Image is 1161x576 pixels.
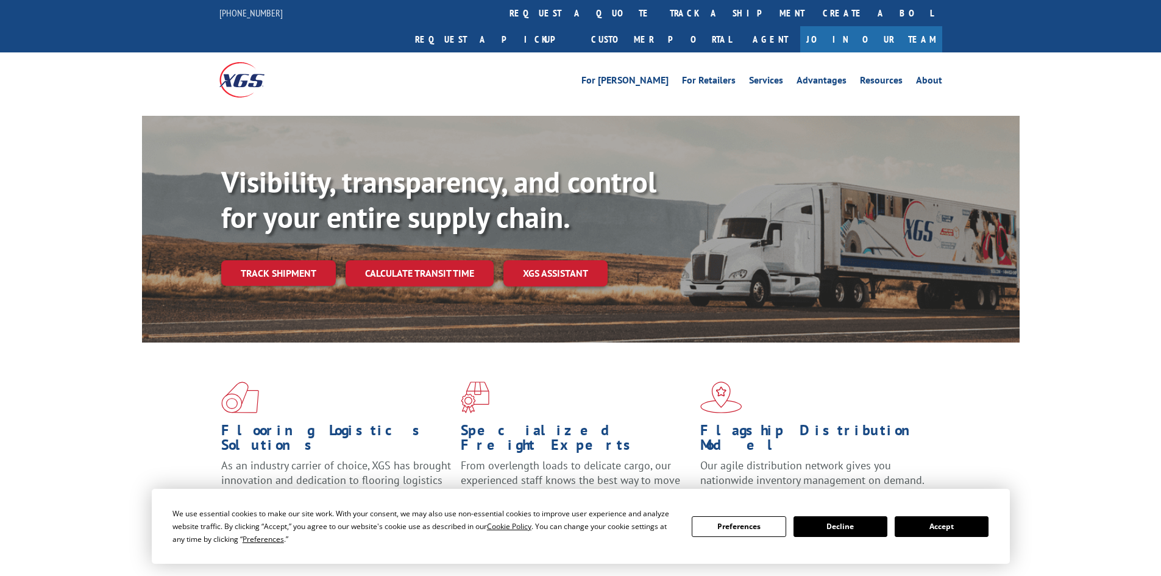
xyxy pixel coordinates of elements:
img: xgs-icon-total-supply-chain-intelligence-red [221,382,259,413]
a: For Retailers [682,76,736,89]
button: Accept [895,516,989,537]
a: Request a pickup [406,26,582,52]
a: For [PERSON_NAME] [581,76,669,89]
a: Track shipment [221,260,336,286]
img: xgs-icon-flagship-distribution-model-red [700,382,742,413]
a: Services [749,76,783,89]
a: Calculate transit time [346,260,494,286]
a: About [916,76,942,89]
div: Cookie Consent Prompt [152,489,1010,564]
span: Cookie Policy [487,521,531,532]
span: As an industry carrier of choice, XGS has brought innovation and dedication to flooring logistics... [221,458,451,502]
div: We use essential cookies to make our site work. With your consent, we may also use non-essential ... [172,507,677,546]
a: Advantages [797,76,847,89]
h1: Flagship Distribution Model [700,423,931,458]
img: xgs-icon-focused-on-flooring-red [461,382,489,413]
button: Preferences [692,516,786,537]
b: Visibility, transparency, and control for your entire supply chain. [221,163,656,236]
span: Preferences [243,534,284,544]
a: Join Our Team [800,26,942,52]
h1: Specialized Freight Experts [461,423,691,458]
a: [PHONE_NUMBER] [219,7,283,19]
button: Decline [794,516,887,537]
span: Our agile distribution network gives you nationwide inventory management on demand. [700,458,925,487]
a: Resources [860,76,903,89]
p: From overlength loads to delicate cargo, our experienced staff knows the best way to move your fr... [461,458,691,513]
a: Customer Portal [582,26,740,52]
a: Agent [740,26,800,52]
a: XGS ASSISTANT [503,260,608,286]
h1: Flooring Logistics Solutions [221,423,452,458]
